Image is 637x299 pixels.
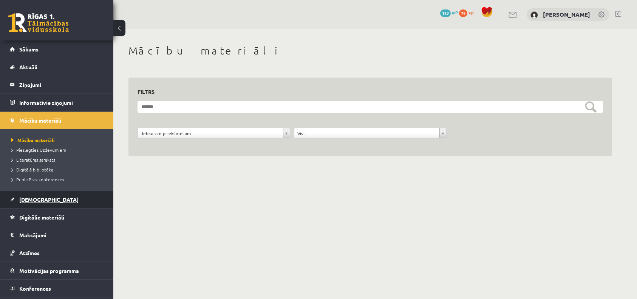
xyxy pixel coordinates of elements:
[468,9,473,16] span: xp
[8,13,69,32] a: Rīgas 1. Tālmācības vidusskola
[459,9,467,17] span: 75
[11,147,66,153] span: Pieslēgties Uzdevumiem
[10,76,104,93] a: Ziņojumi
[19,64,37,70] span: Aktuāli
[10,262,104,279] a: Motivācijas programma
[459,9,477,16] a: 75 xp
[530,11,538,19] img: Sandra Letinska
[440,9,458,16] a: 132 mP
[19,285,51,292] span: Konferences
[11,167,53,173] span: Digitālā bibliotēka
[19,267,79,274] span: Motivācijas programma
[11,176,64,182] span: Publicētas konferences
[138,87,594,97] h3: Filtrs
[10,209,104,226] a: Digitālie materiāli
[10,244,104,262] a: Atzīmes
[10,94,104,111] a: Informatīvie ziņojumi
[11,146,106,153] a: Pieslēgties Uzdevumiem
[19,46,39,53] span: Sākums
[19,214,64,221] span: Digitālie materiāli
[11,156,106,163] a: Literatūras saraksts
[10,40,104,58] a: Sākums
[452,9,458,16] span: mP
[11,137,106,143] a: Mācību materiāli
[10,112,104,129] a: Mācību materiāli
[19,196,79,203] span: [DEMOGRAPHIC_DATA]
[297,128,436,138] span: Visi
[19,117,61,124] span: Mācību materiāli
[19,94,104,111] legend: Informatīvie ziņojumi
[10,191,104,208] a: [DEMOGRAPHIC_DATA]
[543,11,590,18] a: [PERSON_NAME]
[440,9,451,17] span: 132
[19,249,40,256] span: Atzīmes
[10,58,104,76] a: Aktuāli
[19,76,104,93] legend: Ziņojumi
[10,280,104,297] a: Konferences
[10,226,104,244] a: Maksājumi
[19,226,104,244] legend: Maksājumi
[128,44,612,57] h1: Mācību materiāli
[11,166,106,173] a: Digitālā bibliotēka
[294,128,446,138] a: Visi
[138,128,290,138] a: Jebkuram priekšmetam
[11,157,55,163] span: Literatūras saraksts
[11,176,106,183] a: Publicētas konferences
[11,137,55,143] span: Mācību materiāli
[141,128,280,138] span: Jebkuram priekšmetam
